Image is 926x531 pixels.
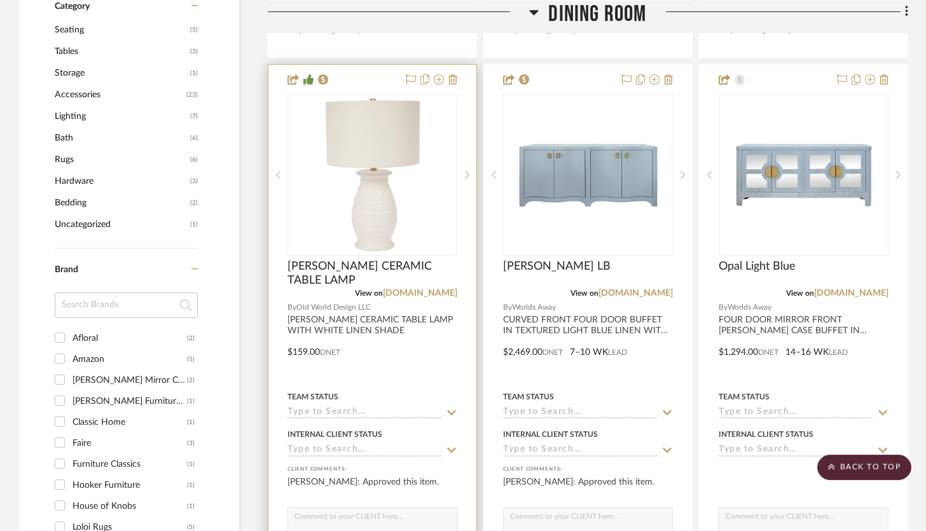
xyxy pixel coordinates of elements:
span: (5) [190,20,198,40]
span: Opal Light Blue [719,259,796,273]
input: Type to Search… [503,407,658,419]
a: [DOMAIN_NAME] [814,289,888,298]
span: Storage [55,62,187,84]
input: Type to Search… [287,407,442,419]
span: (7) [190,106,198,127]
div: (1) [187,391,195,411]
div: Classic Home [73,412,187,432]
div: [PERSON_NAME] Furniture Company [73,391,187,411]
span: (3) [190,171,198,191]
input: Type to Search… [719,407,873,419]
span: (6) [190,149,198,170]
div: House of Knobs [73,496,187,516]
div: Team Status [719,391,770,403]
div: Internal Client Status [287,429,382,440]
div: (3) [187,433,195,453]
input: Type to Search… [287,445,442,457]
div: Furniture Classics [73,454,187,474]
span: Worlds Away [728,301,771,314]
div: Team Status [287,391,338,403]
div: Hooker Furniture [73,475,187,495]
div: (1) [187,496,195,516]
span: By [719,301,728,314]
span: Bedding [55,192,187,214]
div: (2) [187,370,195,390]
span: View on [786,289,814,297]
div: (1) [187,412,195,432]
span: Rugs [55,149,187,170]
span: (6) [190,128,198,148]
span: Accessories [55,84,183,106]
div: (1) [187,475,195,495]
div: (2) [187,328,195,348]
img: Opal Light Blue [724,95,883,254]
div: [PERSON_NAME]: Approved this item. [503,476,673,501]
div: [PERSON_NAME] Mirror Company [73,370,187,390]
span: View on [570,289,598,297]
span: By [287,301,296,314]
span: [PERSON_NAME] CERAMIC TABLE LAMP [287,259,457,287]
div: Team Status [503,391,554,403]
input: Search Brands [55,293,198,318]
span: (2) [190,193,198,213]
div: Internal Client Status [503,429,598,440]
span: Uncategorized [55,214,187,235]
a: [DOMAIN_NAME] [598,289,673,298]
div: (5) [187,349,195,369]
scroll-to-top-button: BACK TO TOP [817,455,911,480]
a: [DOMAIN_NAME] [383,289,457,298]
span: View on [355,289,383,297]
span: Old World Design LLC [296,301,371,314]
div: Afloral [73,328,187,348]
span: Lighting [55,106,187,127]
span: Category [55,1,90,12]
span: Worlds Away [512,301,556,314]
div: [PERSON_NAME]: Approved this item. [287,476,457,501]
span: (23) [186,85,198,105]
img: CALEB WHITE CERAMIC TABLE LAMP [293,95,452,254]
span: Bath [55,127,187,149]
span: By [503,301,512,314]
div: Amazon [73,349,187,369]
div: Internal Client Status [719,429,813,440]
span: Seating [55,19,187,41]
span: (1) [190,63,198,83]
span: Brand [55,265,78,274]
span: (3) [190,41,198,62]
div: Faire [73,433,187,453]
span: [PERSON_NAME] LB [503,259,611,273]
span: Hardware [55,170,187,192]
span: Tables [55,41,187,62]
input: Type to Search… [719,445,873,457]
div: (1) [187,454,195,474]
span: (1) [190,214,198,235]
input: Type to Search… [503,445,658,457]
img: MIFFY LB [509,95,668,254]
